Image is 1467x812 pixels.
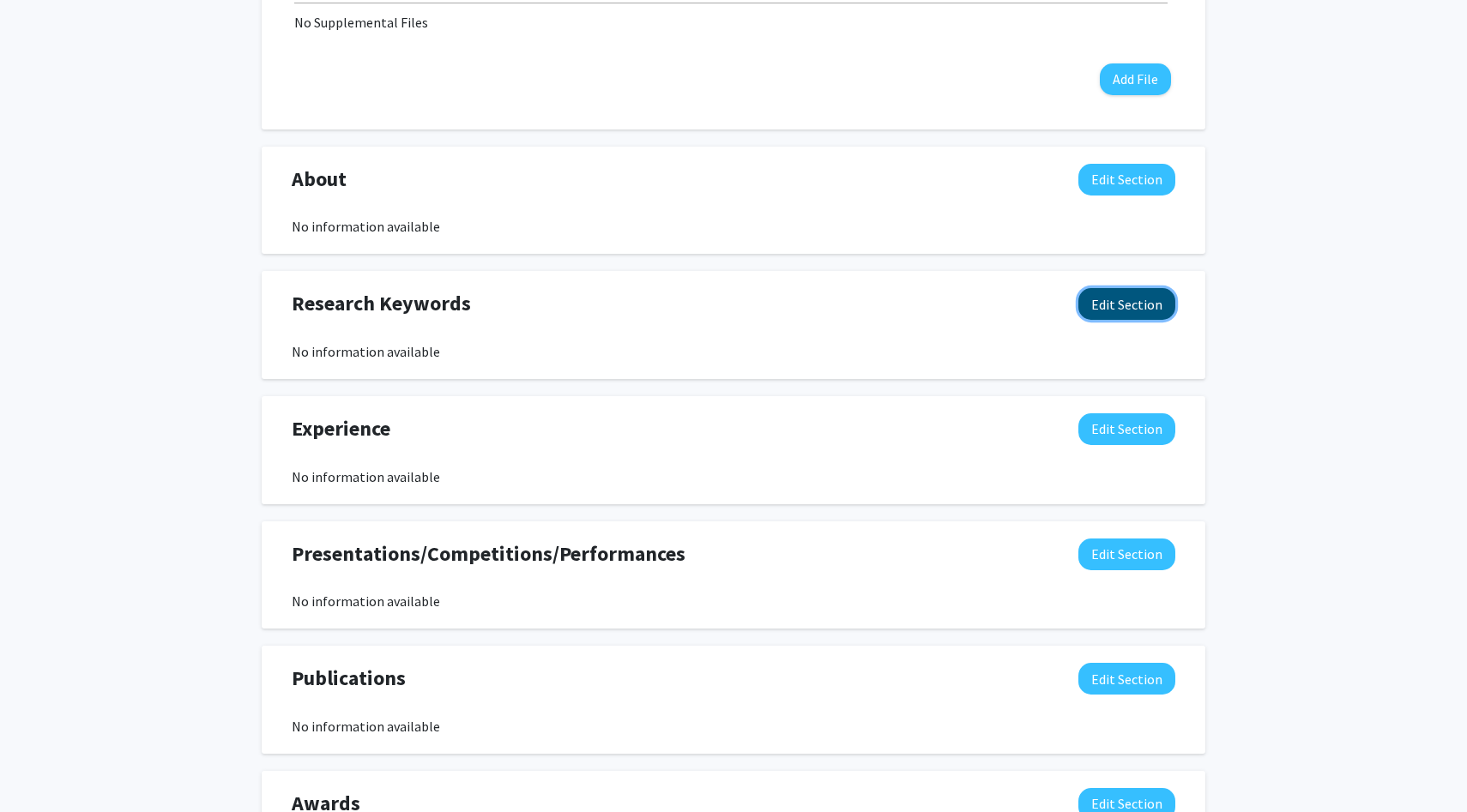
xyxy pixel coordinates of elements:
span: Publications [292,663,406,694]
div: No information available [292,341,1175,362]
span: About [292,164,347,195]
button: Edit About [1078,164,1175,195]
button: Edit Research Keywords [1078,288,1175,320]
div: No information available [292,591,1175,611]
button: Edit Experience [1078,413,1175,445]
span: Presentations/Competitions/Performances [292,538,685,569]
button: Add File [1100,63,1171,95]
button: Edit Publications [1078,663,1175,695]
div: No information available [292,716,1175,737]
button: Edit Presentations/Competitions/Performances [1078,538,1175,570]
span: Experience [292,413,390,444]
iframe: Chat [13,735,73,799]
div: No information available [292,466,1175,487]
div: No information available [292,216,1175,237]
div: No Supplemental Files [294,12,1173,33]
span: Research Keywords [292,288,471,319]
